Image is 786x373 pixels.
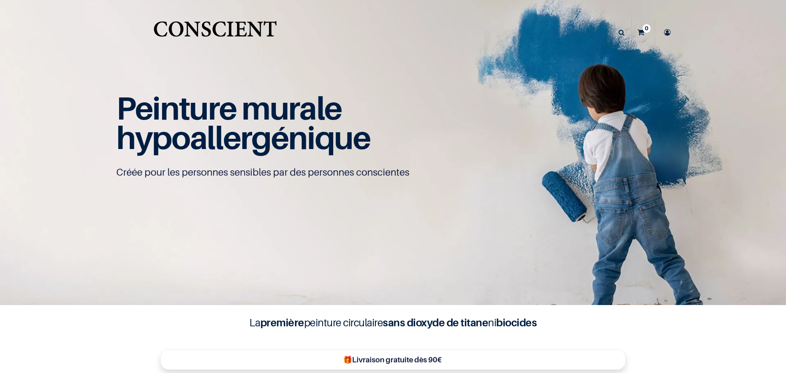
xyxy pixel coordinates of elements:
[152,16,278,49] img: Conscient
[229,315,557,330] h4: La peinture circulaire ni
[116,89,342,127] span: Peinture murale
[152,16,278,49] a: Logo of Conscient
[260,316,304,329] b: première
[643,24,650,32] sup: 0
[496,316,537,329] b: biocides
[383,316,488,329] b: sans dioxyde de titane
[343,355,442,364] b: 🎁Livraison gratuite dès 90€
[116,166,670,179] p: Créée pour les personnes sensibles par des personnes conscientes
[632,18,655,47] a: 0
[116,118,370,156] span: hypoallergénique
